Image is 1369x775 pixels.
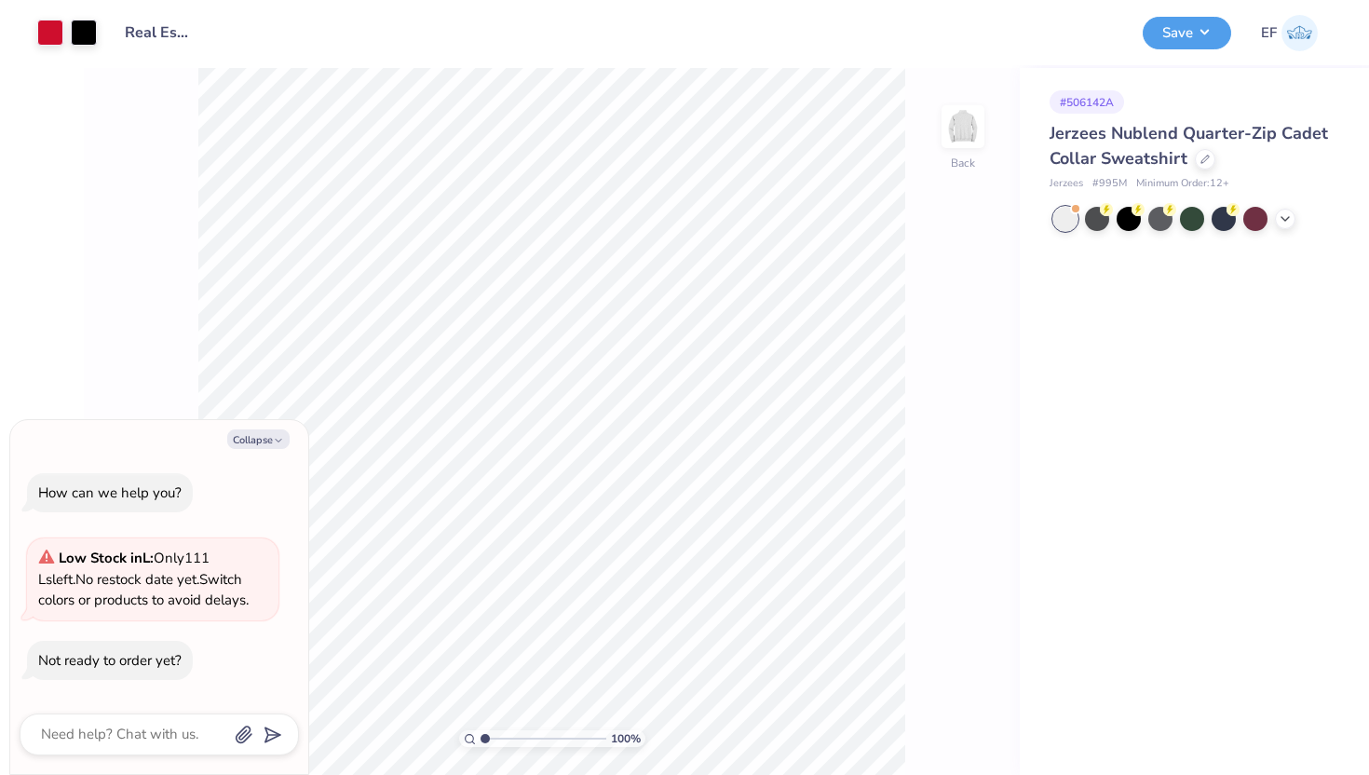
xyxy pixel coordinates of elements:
span: 100 % [611,730,641,747]
button: Save [1143,17,1231,49]
button: Collapse [227,429,290,449]
a: EF [1261,15,1318,51]
span: Jerzees [1050,176,1083,192]
div: How can we help you? [38,483,182,502]
div: # 506142A [1050,90,1124,114]
input: Untitled Design [111,14,202,51]
strong: Low Stock in L : [59,549,154,567]
span: Minimum Order: 12 + [1136,176,1229,192]
span: Jerzees Nublend Quarter-Zip Cadet Collar Sweatshirt [1050,122,1328,170]
span: Only 111 Ls left. Switch colors or products to avoid delays. [38,549,249,609]
span: No restock date yet. [75,570,199,589]
div: Back [951,155,975,171]
div: Not ready to order yet? [38,651,182,670]
span: EF [1261,22,1277,44]
span: # 995M [1092,176,1127,192]
img: Back [944,108,982,145]
img: Ewan Ferguson [1281,15,1318,51]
